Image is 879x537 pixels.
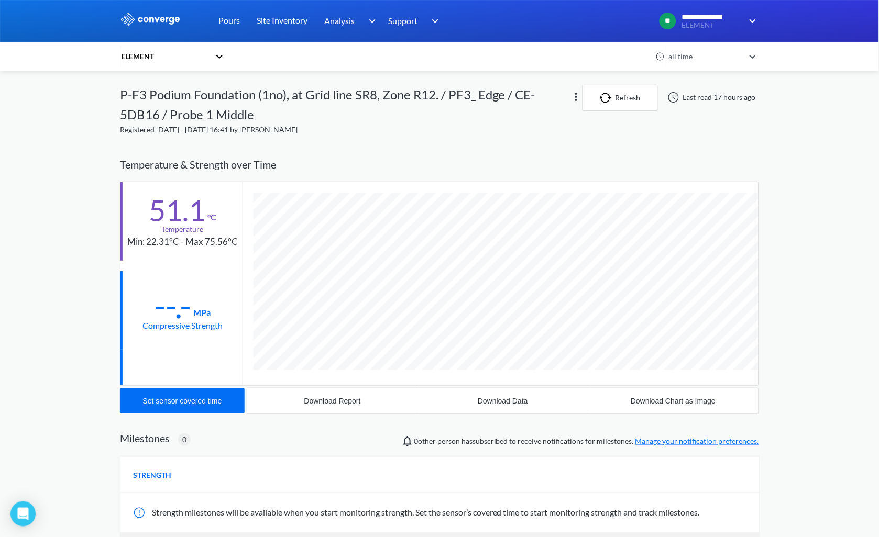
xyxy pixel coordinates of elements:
img: icon-clock.svg [656,52,665,61]
span: 0 [182,434,186,445]
div: Open Intercom Messenger [10,501,36,527]
img: notifications-icon.svg [401,435,414,447]
div: Set sensor covered time [143,397,222,405]
span: Strength milestones will be available when you start monitoring strength. Set the sensor’s covere... [152,508,700,518]
img: downArrow.svg [425,15,442,27]
div: Download Chart as Image [631,397,716,405]
button: Set sensor covered time [120,388,245,413]
img: downArrow.svg [362,15,379,27]
button: Download Data [417,388,588,413]
span: Registered [DATE] - [DATE] 16:41 by [PERSON_NAME] [120,125,298,134]
button: Download Report [247,388,417,413]
span: ELEMENT [682,21,742,29]
div: Min: 22.31°C - Max 75.56°C [127,235,238,249]
span: Analysis [324,14,355,27]
div: Temperature [162,223,204,235]
div: all time [666,51,744,62]
button: Refresh [583,85,658,111]
span: Support [388,14,417,27]
img: logo_ewhite.svg [120,13,181,26]
img: icon-refresh.svg [600,93,616,103]
div: 51.1 [149,197,205,223]
button: Download Chart as Image [588,388,759,413]
div: Temperature & Strength over Time [120,148,759,181]
a: Manage your notification preferences. [635,437,759,445]
div: Download Data [478,397,528,405]
div: --.- [155,293,192,319]
span: person has subscribed to receive notifications for milestones. [414,435,759,447]
div: ELEMENT [120,51,210,62]
div: Compressive Strength [142,319,223,332]
img: downArrow.svg [742,15,759,27]
div: Last read 17 hours ago [662,91,759,104]
div: P-F3 Podium Foundation (1no), at Grid line SR8, Zone R12. / PF3_ Edge / CE-5DB16 / Probe 1 Middle [120,85,572,124]
h2: Milestones [120,432,170,444]
img: more.svg [570,91,583,103]
span: STRENGTH [133,469,171,481]
span: 0 other [414,437,436,445]
div: Download Report [304,397,361,405]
